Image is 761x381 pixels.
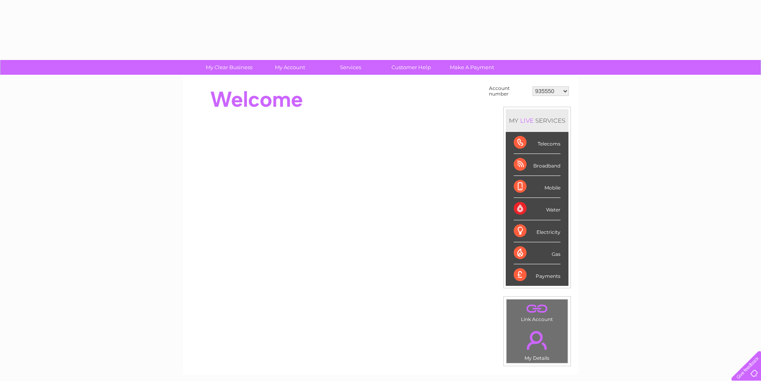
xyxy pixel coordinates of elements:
a: Make A Payment [439,60,505,75]
div: Electricity [514,220,560,242]
div: Mobile [514,176,560,198]
div: Broadband [514,154,560,176]
div: Water [514,198,560,220]
div: LIVE [519,117,535,124]
div: Payments [514,264,560,286]
div: Gas [514,242,560,264]
a: Customer Help [378,60,444,75]
a: Services [318,60,383,75]
a: My Clear Business [196,60,262,75]
a: My Account [257,60,323,75]
div: MY SERVICES [506,109,568,132]
td: Account number [487,84,531,99]
td: Link Account [506,299,568,324]
a: . [509,301,566,315]
div: Telecoms [514,132,560,154]
a: . [509,326,566,354]
td: My Details [506,324,568,363]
